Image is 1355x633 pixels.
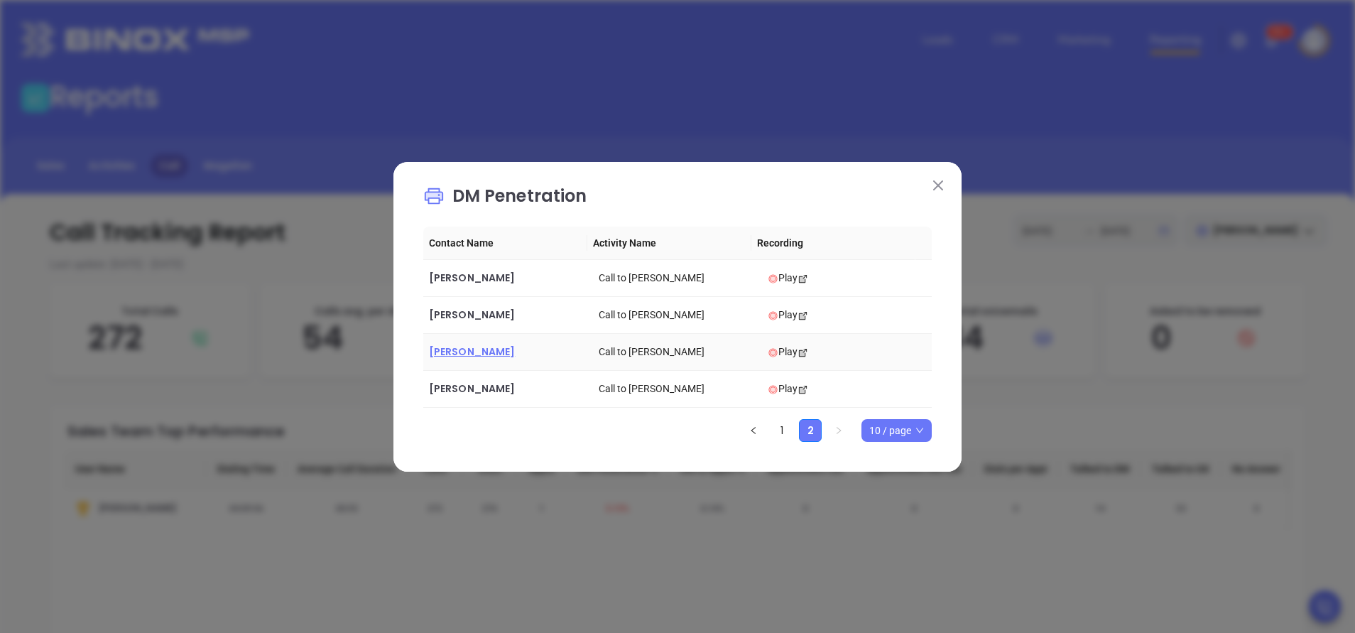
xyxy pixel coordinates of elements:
img: close modal [933,180,943,190]
button: right [827,419,850,442]
span: 10 / page [869,420,924,441]
div: Play [768,270,926,286]
span: [PERSON_NAME] [429,271,515,285]
span: left [749,426,758,435]
div: Page Size [861,419,932,442]
th: Activity Name [587,227,751,260]
div: Call to [PERSON_NAME] [599,270,757,286]
span: [PERSON_NAME] [429,308,515,322]
div: Play [768,344,926,359]
span: [PERSON_NAME] [429,345,515,359]
div: Play [768,381,926,396]
span: right [834,426,843,435]
button: left [742,419,765,442]
th: Contact Name [423,227,587,260]
a: 1 [771,420,793,441]
span: [PERSON_NAME] [429,382,515,396]
div: Call to [PERSON_NAME] [599,307,757,323]
th: Recording [751,227,915,260]
div: Call to [PERSON_NAME] [599,344,757,359]
div: Play [768,307,926,323]
li: 1 [771,419,793,442]
li: Previous Page [742,419,765,442]
a: 2 [800,420,821,441]
li: Next Page [827,419,850,442]
div: Call to [PERSON_NAME] [599,381,757,396]
p: DM Penetration [423,183,932,216]
li: 2 [799,419,822,442]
